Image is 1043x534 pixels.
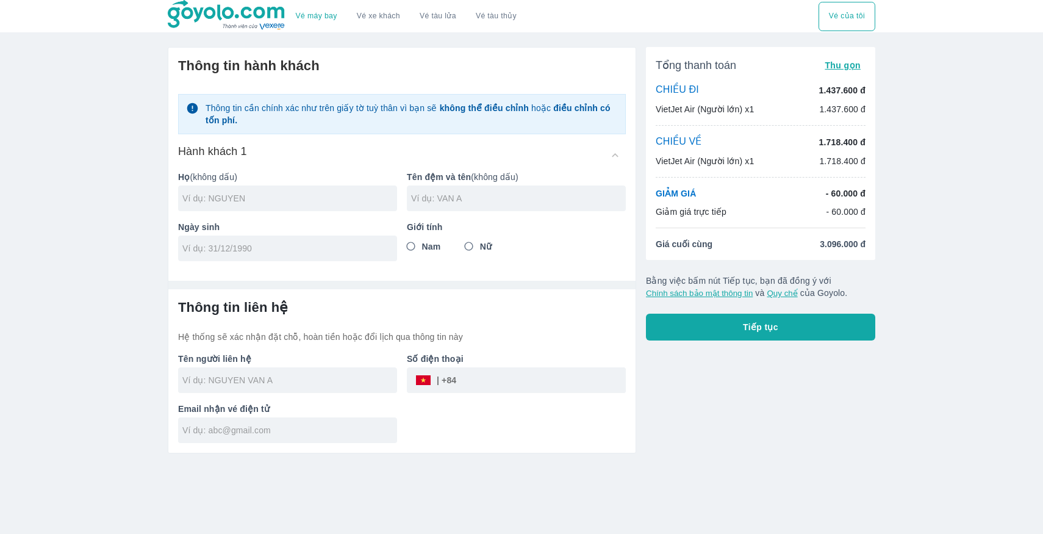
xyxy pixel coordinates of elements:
a: Vé tàu lửa [410,2,466,31]
p: 1.437.600 đ [819,84,866,96]
button: Thu gọn [820,57,866,74]
input: Ví dụ: 31/12/1990 [182,242,385,254]
p: - 60.000 đ [826,187,866,200]
span: Nữ [480,240,492,253]
p: 1.718.400 đ [819,155,866,167]
p: Hệ thống sẽ xác nhận đặt chỗ, hoàn tiền hoặc đổi lịch qua thông tin này [178,331,626,343]
button: Vé của tôi [819,2,875,31]
p: (không dấu) [178,171,397,183]
a: Vé máy bay [296,12,337,21]
input: Ví dụ: VAN A [411,192,626,204]
p: 1.718.400 đ [819,136,866,148]
span: Thu gọn [825,60,861,70]
p: - 60.000 đ [826,206,866,218]
button: Tiếp tục [646,314,875,341]
h6: Thông tin hành khách [178,57,626,74]
p: (không dấu) [407,171,626,183]
span: Tiếp tục [743,321,778,333]
button: Quy chế [767,289,797,298]
button: Chính sách bảo mật thông tin [646,289,753,298]
span: 3.096.000 đ [820,238,866,250]
p: 1.437.600 đ [819,103,866,115]
div: choose transportation mode [286,2,526,31]
p: VietJet Air (Người lớn) x1 [656,103,754,115]
p: Giới tính [407,221,626,233]
h6: Hành khách 1 [178,144,247,159]
span: Tổng thanh toán [656,58,736,73]
input: Ví dụ: NGUYEN [182,192,397,204]
p: CHIỀU VỀ [656,135,702,149]
p: Thông tin cần chính xác như trên giấy tờ tuỳ thân vì bạn sẽ hoặc [206,102,618,126]
p: Bằng việc bấm nút Tiếp tục, bạn đã đồng ý với và của Goyolo. [646,275,875,299]
p: VietJet Air (Người lớn) x1 [656,155,754,167]
p: Giảm giá trực tiếp [656,206,726,218]
b: Tên người liên hệ [178,354,251,364]
p: CHIỀU ĐI [656,84,699,97]
b: Họ [178,172,190,182]
span: Giá cuối cùng [656,238,712,250]
strong: không thể điều chỉnh [440,103,529,113]
p: Ngày sinh [178,221,397,233]
input: Ví dụ: NGUYEN VAN A [182,374,397,386]
a: Vé xe khách [357,12,400,21]
span: Nam [422,240,441,253]
h6: Thông tin liên hệ [178,299,626,316]
p: GIẢM GIÁ [656,187,696,200]
b: Số điện thoại [407,354,464,364]
input: Ví dụ: abc@gmail.com [182,424,397,436]
b: Tên đệm và tên [407,172,471,182]
b: Email nhận vé điện tử [178,404,270,414]
button: Vé tàu thủy [466,2,526,31]
div: choose transportation mode [819,2,875,31]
